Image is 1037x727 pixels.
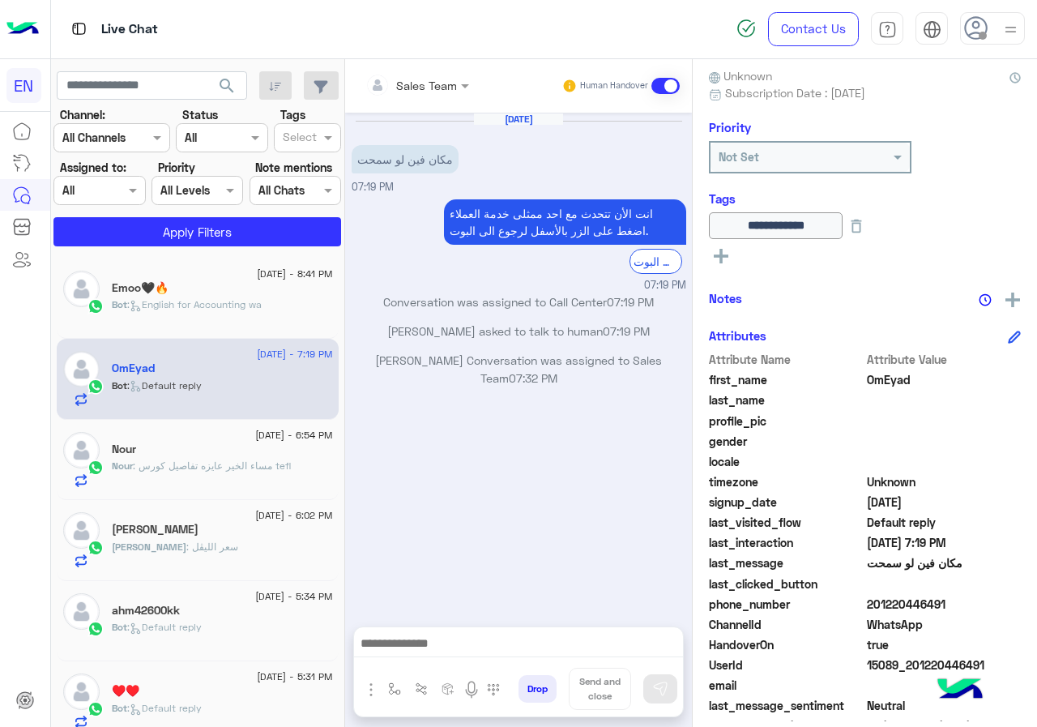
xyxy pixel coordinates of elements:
[60,106,105,123] label: Channel:
[867,616,1022,633] span: 2
[112,443,136,456] h5: Nour
[352,181,394,193] span: 07:19 PM
[444,199,686,245] p: 9/9/2025, 7:19 PM
[867,514,1022,531] span: Default reply
[112,684,139,698] h5: ♥️♥️
[87,540,104,556] img: WhatsApp
[408,676,435,703] button: Trigger scenario
[709,413,864,430] span: profile_pic
[462,680,481,699] img: send voice note
[867,554,1022,571] span: مكان فين لو سمحت
[69,19,89,39] img: tab
[867,575,1022,592] span: null
[867,494,1022,511] span: 2025-09-09T16:19:18.798Z
[361,680,381,699] img: send attachment
[709,473,864,490] span: timezone
[63,674,100,710] img: defaultAdmin.png
[709,494,864,511] span: signup_date
[709,291,742,306] h6: Notes
[518,675,557,703] button: Drop
[255,428,332,443] span: [DATE] - 6:54 PM
[352,323,686,340] p: [PERSON_NAME] asked to talk to human
[709,433,864,450] span: gender
[867,534,1022,551] span: 2025-09-09T16:19:18.79Z
[867,473,1022,490] span: Unknown
[867,697,1022,714] span: 0
[867,351,1022,368] span: Attribute Value
[112,460,133,472] span: Nour
[63,351,100,387] img: defaultAdmin.png
[709,616,864,633] span: ChannelId
[87,621,104,637] img: WhatsApp
[867,453,1022,470] span: null
[382,676,408,703] button: select flow
[867,656,1022,674] span: 15089_201220446491
[352,145,459,173] p: 9/9/2025, 7:19 PM
[709,677,864,694] span: email
[709,534,864,551] span: last_interaction
[603,324,650,338] span: 07:19 PM
[280,106,305,123] label: Tags
[709,596,864,613] span: phone_number
[207,71,247,106] button: search
[923,20,941,39] img: tab
[186,541,238,553] span: سعر الليڤل
[442,682,454,695] img: create order
[127,621,202,633] span: : Default reply
[435,676,462,703] button: create order
[768,12,859,46] a: Contact Us
[725,84,865,101] span: Subscription Date : [DATE]
[388,682,401,695] img: select flow
[255,589,332,604] span: [DATE] - 5:34 PM
[63,432,100,468] img: defaultAdmin.png
[709,554,864,571] span: last_message
[182,106,218,123] label: Status
[878,20,897,39] img: tab
[709,575,864,592] span: last_clicked_button
[101,19,158,41] p: Live Chat
[6,12,39,46] img: Logo
[112,361,155,375] h5: OmEyad
[127,702,202,714] span: : Default reply
[1005,293,1020,307] img: add
[867,596,1022,613] span: 201220446491
[709,697,864,714] span: last_message_sentiment
[629,249,682,274] div: الرجوع الى البوت
[709,120,751,135] h6: Priority
[87,378,104,395] img: WhatsApp
[709,67,772,84] span: Unknown
[352,352,686,387] p: [PERSON_NAME] Conversation was assigned to Sales Team
[652,681,668,697] img: send message
[415,682,428,695] img: Trigger scenario
[871,12,903,46] a: tab
[63,593,100,630] img: defaultAdmin.png
[127,379,202,391] span: : Default reply
[867,677,1022,694] span: null
[1001,19,1021,40] img: profile
[487,683,500,696] img: make a call
[112,281,169,295] h5: Emoo🖤🔥
[569,668,631,710] button: Send and close
[6,68,41,103] div: EN
[867,433,1022,450] span: null
[709,351,864,368] span: Attribute Name
[709,328,766,343] h6: Attributes
[112,298,127,310] span: Bot
[607,295,654,309] span: 07:19 PM
[60,159,126,176] label: Assigned to:
[257,267,332,281] span: [DATE] - 8:41 PM
[979,293,992,306] img: notes
[127,298,262,310] span: : English for Accounting wa
[112,604,180,618] h5: ahm42600kk
[580,79,648,92] small: Human Handover
[87,460,104,476] img: WhatsApp
[709,636,864,653] span: HandoverOn
[709,191,1021,206] h6: Tags
[112,379,127,391] span: Bot
[217,76,237,96] span: search
[709,371,864,388] span: first_name
[709,391,864,408] span: last_name
[112,702,127,714] span: Bot
[87,298,104,314] img: WhatsApp
[63,271,100,307] img: defaultAdmin.png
